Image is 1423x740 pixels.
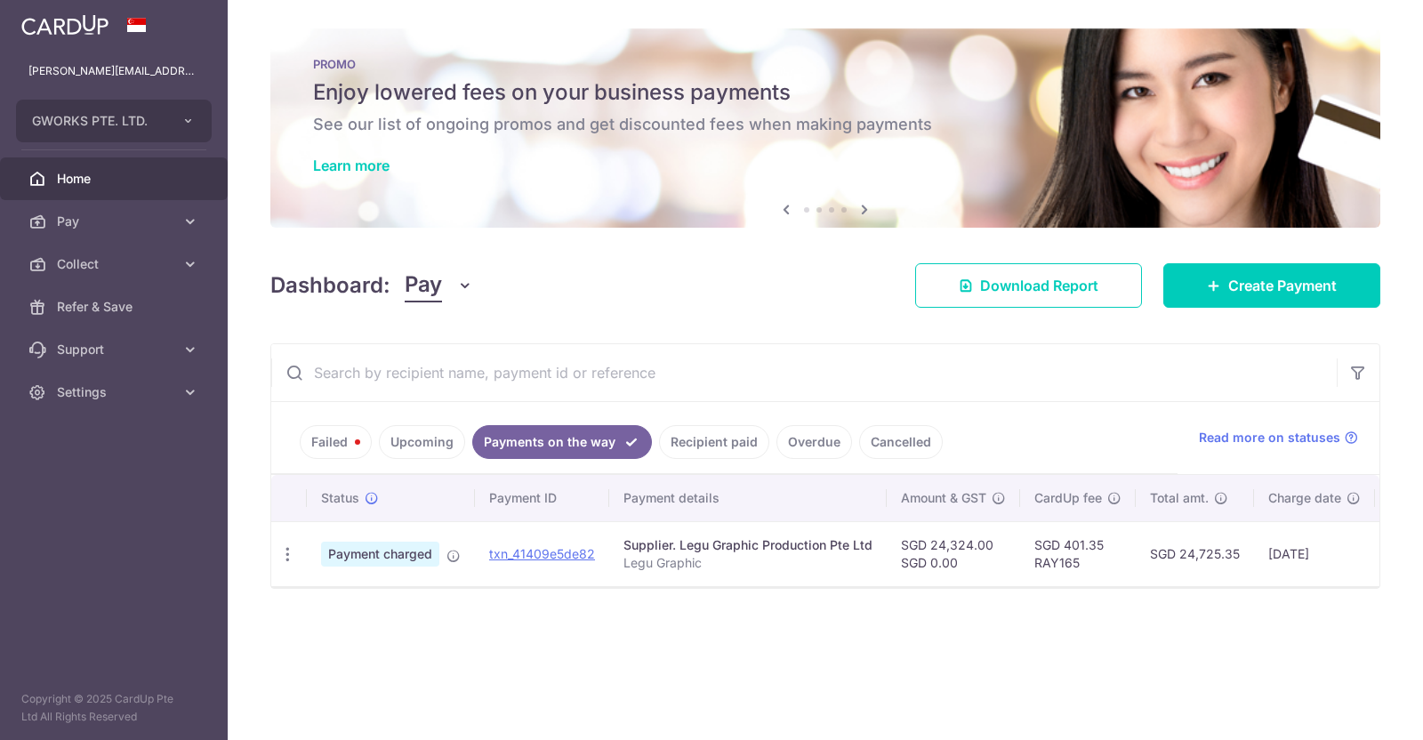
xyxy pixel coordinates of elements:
[313,78,1338,107] h5: Enjoy lowered fees on your business payments
[270,269,390,302] h4: Dashboard:
[57,255,174,273] span: Collect
[405,269,473,302] button: Pay
[21,14,109,36] img: CardUp
[300,425,372,459] a: Failed
[313,114,1338,135] h6: See our list of ongoing promos and get discounted fees when making payments
[1254,521,1375,586] td: [DATE]
[57,213,174,230] span: Pay
[313,157,390,174] a: Learn more
[57,341,174,358] span: Support
[489,546,595,561] a: txn_41409e5de82
[623,554,872,572] p: Legu Graphic
[901,489,986,507] span: Amount & GST
[1199,429,1340,446] span: Read more on statuses
[659,425,769,459] a: Recipient paid
[16,100,212,142] button: GWORKS PTE. LTD.
[270,28,1380,228] img: Latest Promos Banner
[472,425,652,459] a: Payments on the way
[623,536,872,554] div: Supplier. Legu Graphic Production Pte Ltd
[313,57,1338,71] p: PROMO
[1268,489,1341,507] span: Charge date
[405,269,442,302] span: Pay
[57,383,174,401] span: Settings
[379,425,465,459] a: Upcoming
[1163,263,1380,308] a: Create Payment
[321,489,359,507] span: Status
[28,62,199,80] p: [PERSON_NAME][EMAIL_ADDRESS][DOMAIN_NAME]
[980,275,1098,296] span: Download Report
[887,521,1020,586] td: SGD 24,324.00 SGD 0.00
[271,344,1337,401] input: Search by recipient name, payment id or reference
[859,425,943,459] a: Cancelled
[321,542,439,567] span: Payment charged
[915,263,1142,308] a: Download Report
[57,298,174,316] span: Refer & Save
[1228,275,1337,296] span: Create Payment
[1150,489,1209,507] span: Total amt.
[776,425,852,459] a: Overdue
[1309,687,1405,731] iframe: Opens a widget where you can find more information
[32,112,164,130] span: GWORKS PTE. LTD.
[475,475,609,521] th: Payment ID
[1199,429,1358,446] a: Read more on statuses
[57,170,174,188] span: Home
[1020,521,1136,586] td: SGD 401.35 RAY165
[1034,489,1102,507] span: CardUp fee
[609,475,887,521] th: Payment details
[1136,521,1254,586] td: SGD 24,725.35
